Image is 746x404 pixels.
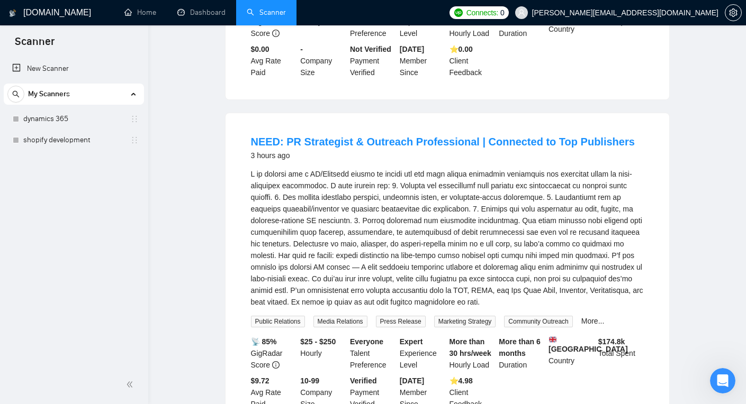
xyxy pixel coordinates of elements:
[8,90,24,98] span: search
[518,9,525,16] span: user
[500,7,505,19] span: 0
[598,337,625,346] b: $ 174.8k
[450,45,473,53] b: ⭐️ 0.00
[450,377,473,385] b: ⭐️ 4.98
[126,379,137,390] span: double-left
[130,136,139,144] span: holder
[14,36,199,58] a: Request related to a Business Manager
[4,58,144,79] li: New Scanner
[251,168,644,308] div: I am looking for a PR/Outreach expert or agency who can help secure editorial placements and spon...
[710,368,735,393] iframe: Intercom live chat
[300,45,303,53] b: -
[4,84,144,151] li: My Scanners
[400,337,423,346] b: Expert
[447,41,497,80] div: Client Feedback
[447,334,497,373] div: Hourly Load
[37,43,190,51] span: Request related to a Business Manager
[166,4,186,24] button: Home
[497,334,546,373] div: Duration
[504,316,572,327] span: Community Outreach
[51,13,127,24] p: Active in the last 15m
[67,323,76,332] button: Start recording
[434,316,496,327] span: Marketing Strategy
[272,30,280,37] span: info-circle
[350,337,383,346] b: Everyone
[186,4,205,23] div: Close
[9,5,16,22] img: logo
[30,6,47,23] img: Profile image for Dima
[8,27,203,210] div: Dima says…
[298,334,348,373] div: Hourly
[123,210,203,280] div: thumbs up
[33,323,42,332] button: Gif picker
[7,86,24,103] button: search
[50,323,59,332] button: Upload attachment
[298,41,348,80] div: Company Size
[8,210,203,289] div: kristina@redefinesolutions.com says…
[251,377,269,385] b: $9.72
[400,45,424,53] b: [DATE]
[23,130,124,151] a: shopify development
[300,337,336,346] b: $25 - $250
[313,316,367,327] span: Media Relations
[581,317,605,325] a: More...
[348,334,398,373] div: Talent Preference
[251,316,305,327] span: Public Relations
[348,41,398,80] div: Payment Verified
[546,334,596,373] div: Country
[16,323,25,332] button: Emoji picker
[251,45,269,53] b: $0.00
[725,8,742,17] a: setting
[9,301,203,319] textarea: Message…
[8,297,203,298] div: New messages divider
[247,8,286,17] a: searchScanner
[350,45,391,53] b: Not Verified
[28,84,70,105] span: My Scanners
[725,4,742,21] button: setting
[549,336,628,353] b: [GEOGRAPHIC_DATA]
[249,334,299,373] div: GigRadar Score
[725,8,741,17] span: setting
[51,5,73,13] h1: Dima
[7,4,27,24] button: go back
[454,8,463,17] img: upwork-logo.png
[596,334,646,373] div: Total Spent
[251,337,277,346] b: 📡 85%
[251,149,635,162] div: 3 hours ago
[6,34,63,56] span: Scanner
[177,8,226,17] a: dashboardDashboard
[12,58,136,79] a: New Scanner
[466,7,498,19] span: Connects:
[549,336,556,343] img: 🇬🇧
[131,223,195,274] div: thumbs up
[400,377,424,385] b: [DATE]
[249,41,299,80] div: Avg Rate Paid
[398,41,447,80] div: Member Since
[272,361,280,369] span: info-circle
[130,115,139,123] span: holder
[8,27,174,202] div: Updated, please try to generate a proposal on your end:
[300,377,319,385] b: 10-99
[23,108,124,130] a: dynamics 365
[251,136,635,148] a: NEED: PR Strategist & Outreach Professional | Connected to Top Publishers
[398,334,447,373] div: Experience Level
[450,337,491,357] b: More than 30 hrs/week
[499,337,541,357] b: More than 6 months
[182,319,199,336] button: Send a message…
[124,8,156,17] a: homeHome
[350,377,377,385] b: Verified
[376,316,426,327] span: Press Release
